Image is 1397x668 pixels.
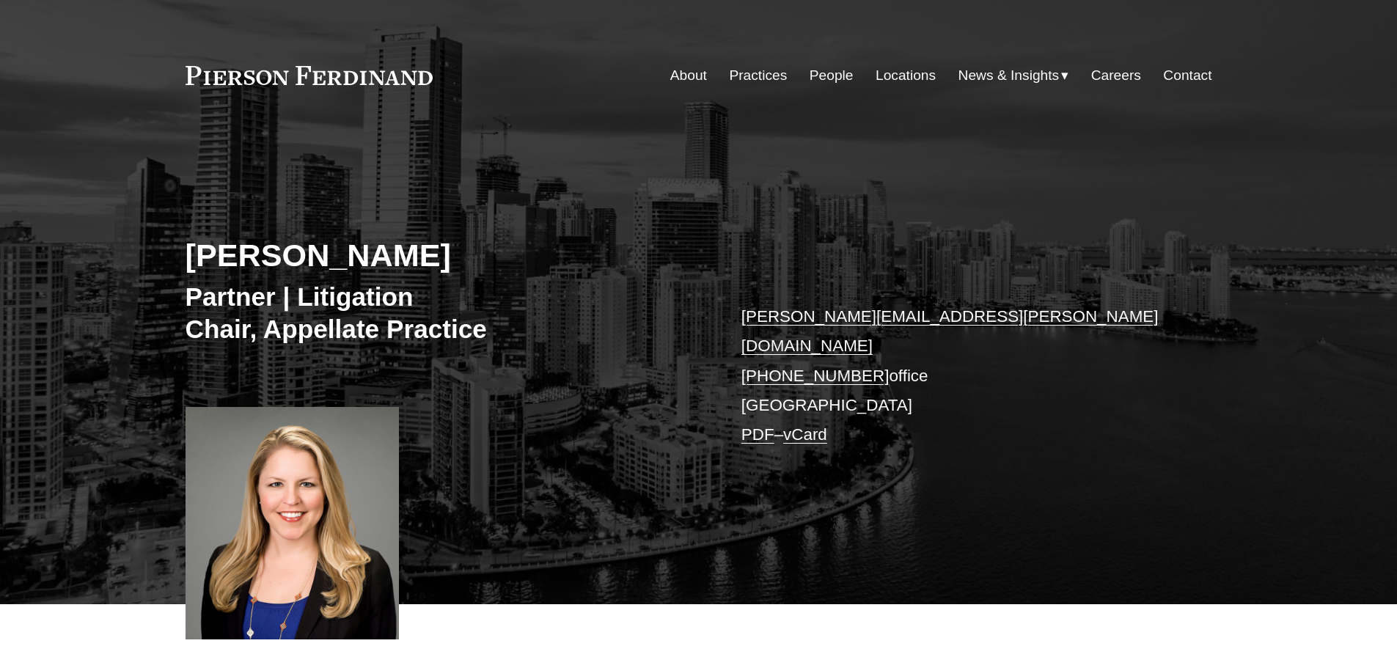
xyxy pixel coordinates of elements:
[670,62,707,89] a: About
[729,62,787,89] a: Practices
[741,367,890,385] a: [PHONE_NUMBER]
[876,62,936,89] a: Locations
[186,236,699,274] h2: [PERSON_NAME]
[810,62,854,89] a: People
[741,302,1169,450] p: office [GEOGRAPHIC_DATA] –
[783,425,827,444] a: vCard
[741,425,774,444] a: PDF
[741,307,1159,355] a: [PERSON_NAME][EMAIL_ADDRESS][PERSON_NAME][DOMAIN_NAME]
[958,62,1069,89] a: folder dropdown
[1163,62,1211,89] a: Contact
[1091,62,1141,89] a: Careers
[186,281,699,345] h3: Partner | Litigation Chair, Appellate Practice
[958,63,1060,89] span: News & Insights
